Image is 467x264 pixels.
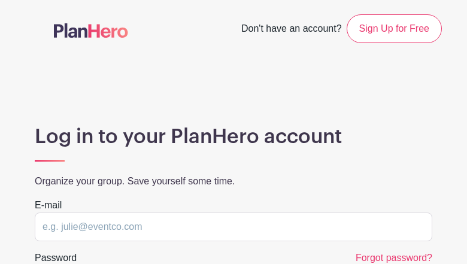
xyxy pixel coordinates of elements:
a: Sign Up for Free [347,14,442,43]
p: Organize your group. Save yourself some time. [35,174,432,189]
a: Forgot password? [356,253,432,263]
input: e.g. julie@eventco.com [35,213,432,241]
label: E-mail [35,198,62,213]
h1: Log in to your PlanHero account [35,125,432,148]
span: Don't have an account? [241,17,342,43]
img: logo-507f7623f17ff9eddc593b1ce0a138ce2505c220e1c5a4e2b4648c50719b7d32.svg [54,23,128,38]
